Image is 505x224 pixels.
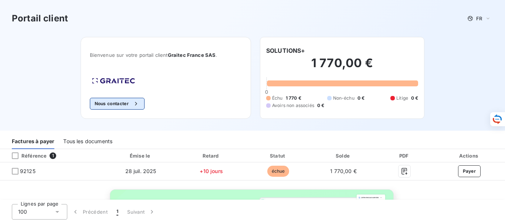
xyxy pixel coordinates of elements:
span: +10 jours [200,168,223,174]
button: 1 [112,204,123,220]
div: Solde [313,152,374,159]
span: 1 770 € [286,95,301,101]
button: Précédent [67,204,112,220]
span: Échu [272,95,283,101]
div: Tous les documents [63,134,112,149]
span: 0 € [357,95,365,101]
h3: Portail client [12,12,68,25]
span: 0 [265,89,268,95]
span: Graitec France SAS [168,52,216,58]
span: 1 [50,152,56,159]
span: 0 € [317,102,324,109]
div: Actions [435,152,504,159]
span: Bienvenue sur votre portail client . [90,52,242,58]
span: 100 [18,208,27,216]
div: PDF [377,152,432,159]
div: Émise le [105,152,176,159]
button: Nous contacter [90,98,145,110]
span: FR [476,15,482,21]
h6: SOLUTIONS+ [266,46,305,55]
span: 1 [116,208,118,216]
span: 28 juil. 2025 [125,168,156,174]
span: échue [267,166,289,177]
img: Company logo [90,76,137,86]
span: 92125 [20,168,35,175]
button: Payer [458,165,481,177]
div: Retard [179,152,244,159]
span: Avoirs non associés [272,102,314,109]
span: 0 € [411,95,418,101]
div: Référence [6,152,47,159]
button: Suivant [123,204,160,220]
span: Litige [396,95,408,101]
div: Statut [247,152,310,159]
span: 1 770,00 € [330,168,357,174]
div: Factures à payer [12,134,54,149]
span: Non-échu [333,95,355,101]
h2: 1 770,00 € [266,56,418,78]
